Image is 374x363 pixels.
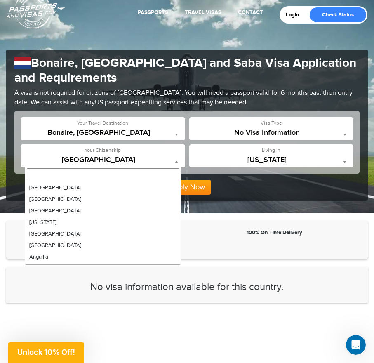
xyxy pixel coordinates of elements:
[25,156,181,167] span: United States
[163,180,211,195] button: Apply Now
[8,342,84,363] div: Unlock 10% Off!
[247,229,302,236] strong: 100% On Time Delivery
[138,9,168,16] a: Passports
[25,156,181,164] span: United States
[17,348,75,356] span: Unlock 10% Off!
[193,129,350,137] span: No Visa Information
[193,129,350,140] span: No Visa Information
[85,147,121,154] label: Your Citizenship
[14,89,360,108] p: A visa is not required for citizens of [GEOGRAPHIC_DATA]. You will need a passport valid for 6 mo...
[25,129,181,140] span: Bonaire, Sint Eustatius and Saba
[261,120,282,127] label: Visa Type
[189,241,360,251] iframe: Customer reviews powered by Trustpilot
[19,282,355,292] h3: No visa information available for this country.
[238,9,263,16] a: Contact
[25,228,181,240] li: [GEOGRAPHIC_DATA]
[25,182,181,193] li: [GEOGRAPHIC_DATA]
[346,335,366,355] iframe: Intercom live chat
[25,263,181,274] li: [GEOGRAPHIC_DATA]
[25,129,181,137] span: Bonaire, Sint Eustatius and Saba
[286,12,305,18] a: Login
[95,99,187,106] a: US passport expediting services
[310,7,366,22] a: Check Status
[77,120,128,127] label: Your Travel Destination
[193,156,350,164] span: California
[262,147,280,154] label: Living In
[25,193,181,205] li: [GEOGRAPHIC_DATA]
[185,9,221,16] a: Travel Visas
[193,156,350,167] span: California
[27,168,179,180] input: Search
[25,205,181,217] li: [GEOGRAPHIC_DATA]
[25,217,181,228] li: [US_STATE]
[25,251,181,263] li: Anguilla
[14,56,360,85] h1: Bonaire, [GEOGRAPHIC_DATA] and Saba Visa Application and Requirements
[25,240,181,251] li: [GEOGRAPHIC_DATA]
